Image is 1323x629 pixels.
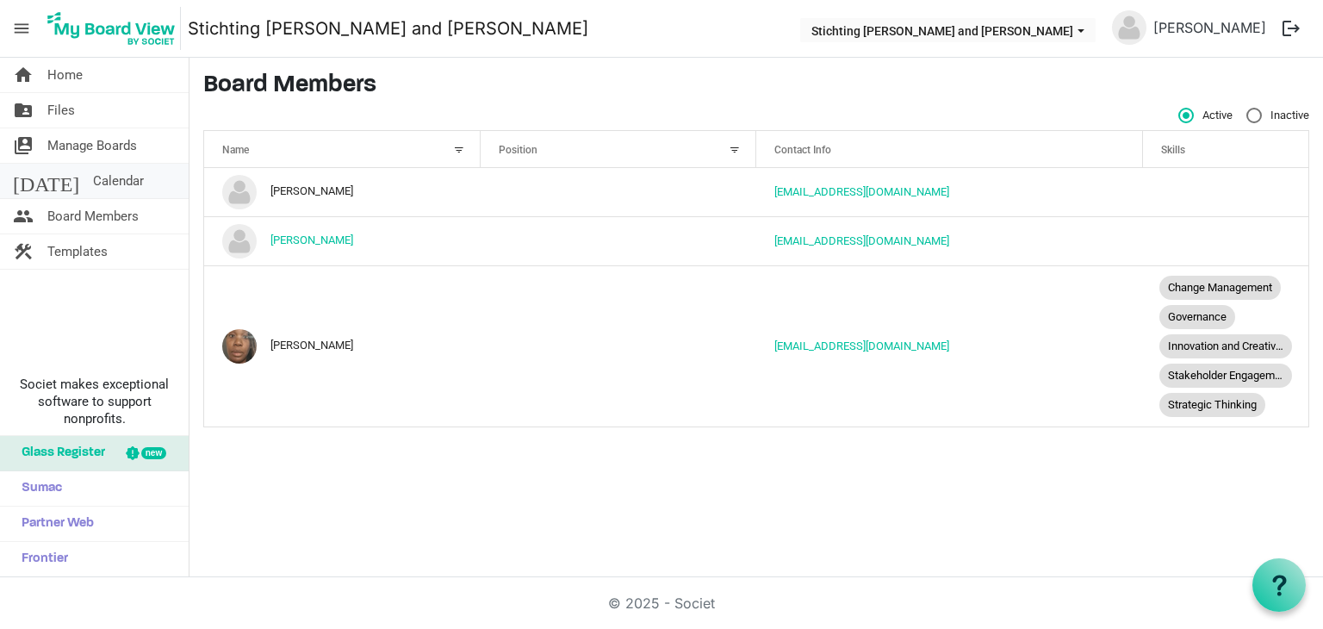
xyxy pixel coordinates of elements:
span: menu [5,12,38,45]
a: © 2025 - Societ [608,595,715,612]
img: no-profile-picture.svg [1112,10,1146,45]
span: Inactive [1246,108,1309,123]
a: [PERSON_NAME] [1146,10,1273,45]
span: Files [47,93,75,128]
td: edwardapichardo@gmail.com is template cell column header Contact Info [756,216,1143,265]
span: Templates [47,234,108,269]
a: [EMAIL_ADDRESS][DOMAIN_NAME] [774,185,949,198]
span: Societ makes exceptional software to support nonprofits. [8,376,181,427]
img: no-profile-picture.svg [222,175,257,209]
span: Calendar [93,164,144,198]
td: Eden Pichardo is template cell column header Name [204,168,481,216]
td: column header Position [481,265,757,427]
td: column header Position [481,168,757,216]
a: Stichting [PERSON_NAME] and [PERSON_NAME] [188,11,588,46]
span: Home [47,58,83,92]
span: people [13,199,34,234]
span: home [13,58,34,92]
a: [EMAIL_ADDRESS][DOMAIN_NAME] [774,339,949,352]
span: Name [222,144,249,156]
td: Change ManagementGovernanceInnovation and CreativityStakeholder EngagementStrategic Thinking is t... [1143,265,1308,427]
span: Frontier [13,542,68,576]
span: Glass Register [13,436,105,470]
a: My Board View Logo [42,7,188,50]
td: edencnpichardo@gmail.com is template cell column header Contact Info [756,168,1143,216]
span: Board Members [47,199,139,234]
img: no-profile-picture.svg [222,224,257,258]
span: folder_shared [13,93,34,128]
span: [DATE] [13,164,79,198]
span: Skills [1161,144,1185,156]
span: Manage Boards [47,128,137,163]
button: logout [1273,10,1309,47]
span: Active [1178,108,1233,123]
td: is template cell column header Skills [1143,168,1308,216]
a: [EMAIL_ADDRESS][DOMAIN_NAME] [774,234,949,247]
td: accounts@sondrajohneppsfoundation.org is template cell column header Contact Info [756,265,1143,427]
td: is template cell column header Skills [1143,216,1308,265]
h3: Board Members [203,72,1309,101]
td: column header Position [481,216,757,265]
span: switch_account [13,128,34,163]
div: new [141,447,166,459]
span: Contact Info [774,144,831,156]
span: Sumac [13,471,62,506]
span: Position [499,144,537,156]
a: [PERSON_NAME] [270,234,353,247]
span: Partner Web [13,507,94,541]
img: f1SdPU4NDBK2vhCyHahSFCFUL0Go7cNPHVYuidA3k7WUcvdWMrLw4KbBig8aLX_XB5rDCLPA-ygutz9ys8-7WA_thumb.png [222,329,257,364]
span: construction [13,234,34,269]
button: Stichting Sondra and John Epps dropdownbutton [800,18,1096,42]
img: My Board View Logo [42,7,181,50]
td: Sonia Houston is template cell column header Name [204,265,481,427]
td: Edward Pichardo is template cell column header Name [204,216,481,265]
